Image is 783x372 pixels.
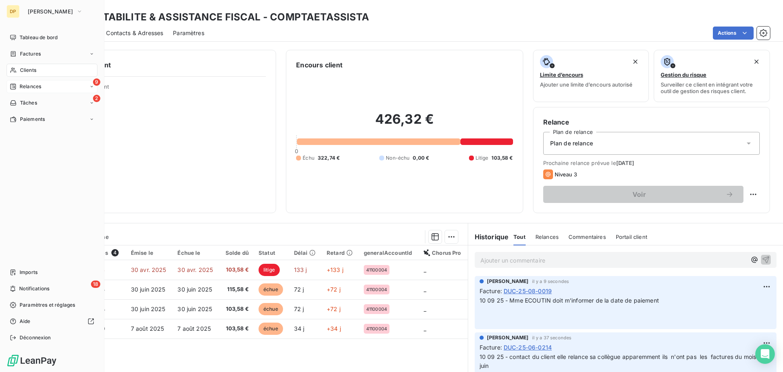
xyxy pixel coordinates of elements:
[424,286,426,293] span: _
[259,264,280,276] span: litige
[224,285,249,294] span: 115,58 €
[366,326,387,331] span: 41100004
[654,50,770,102] button: Gestion du risqueSurveiller ce client en intégrant votre outil de gestion des risques client.
[20,67,36,74] span: Clients
[532,279,569,284] span: il y a 9 secondes
[131,305,166,312] span: 30 juin 2025
[487,278,529,285] span: [PERSON_NAME]
[504,343,552,352] span: DUC-25-06-0214
[413,154,429,162] span: 0,00 €
[296,111,513,136] h2: 426,32 €
[550,139,593,147] span: Plan de relance
[424,305,426,312] span: _
[296,60,343,70] h6: Encours client
[543,160,760,166] span: Prochaine relance prévue le
[224,249,249,256] div: Solde dû
[20,99,37,107] span: Tâches
[327,305,341,312] span: +72 j
[661,71,706,78] span: Gestion du risque
[327,249,354,256] div: Retard
[7,5,20,18] div: DP
[532,335,572,340] span: il y a 37 secondes
[535,234,559,240] span: Relances
[366,287,387,292] span: 41100004
[616,234,647,240] span: Portail client
[259,323,283,335] span: échue
[20,83,41,90] span: Relances
[259,283,283,296] span: échue
[713,27,754,40] button: Actions
[616,160,635,166] span: [DATE]
[66,83,266,95] span: Propriétés Client
[224,266,249,274] span: 103,58 €
[755,344,775,364] div: Open Intercom Messenger
[661,81,763,94] span: Surveiller ce client en intégrant votre outil de gestion des risques client.
[131,286,166,293] span: 30 juin 2025
[555,171,577,178] span: Niveau 3
[543,186,743,203] button: Voir
[7,354,57,367] img: Logo LeanPay
[294,325,305,332] span: 34 j
[294,286,304,293] span: 72 j
[303,154,314,162] span: Échu
[386,154,409,162] span: Non-échu
[177,266,213,273] span: 30 avr. 2025
[468,232,509,242] h6: Historique
[327,266,343,273] span: +133 j
[20,116,45,123] span: Paiements
[424,325,426,332] span: _
[20,50,41,58] span: Factures
[49,60,266,70] h6: Informations client
[424,249,463,256] div: Chorus Pro
[93,95,100,102] span: 2
[480,343,502,352] span: Facture :
[20,34,58,41] span: Tableau de bord
[19,285,49,292] span: Notifications
[553,191,725,198] span: Voir
[543,117,760,127] h6: Relance
[504,287,552,295] span: DUC-25-08-0019
[111,249,119,256] span: 4
[72,10,369,25] h3: COMPTABILITE & ASSISTANCE FISCAL - COMPTAETASSISTA
[259,303,283,315] span: échue
[540,81,633,88] span: Ajouter une limite d’encours autorisé
[491,154,513,162] span: 103,58 €
[7,315,97,328] a: Aide
[173,29,204,37] span: Paramètres
[177,305,212,312] span: 30 juin 2025
[480,353,767,370] span: 10 09 25 - contact du client elle relance sa collègue apparemment ils n'ont pas les factures du m...
[224,305,249,313] span: 103,58 €
[20,301,75,309] span: Paramètres et réglages
[131,249,168,256] div: Émise le
[93,78,100,86] span: 9
[20,334,51,341] span: Déconnexion
[91,281,100,288] span: 18
[177,325,211,332] span: 7 août 2025
[533,50,649,102] button: Limite d’encoursAjouter une limite d’encours autorisé
[294,249,317,256] div: Délai
[480,287,502,295] span: Facture :
[20,318,31,325] span: Aide
[366,267,387,272] span: 41100004
[106,29,163,37] span: Contacts & Adresses
[259,249,284,256] div: Statut
[295,148,298,154] span: 0
[28,8,73,15] span: [PERSON_NAME]
[487,334,529,341] span: [PERSON_NAME]
[20,269,38,276] span: Imports
[224,325,249,333] span: 103,58 €
[366,307,387,312] span: 41100004
[424,266,426,273] span: _
[327,325,341,332] span: +34 j
[568,234,606,240] span: Commentaires
[294,266,307,273] span: 133 j
[327,286,341,293] span: +72 j
[513,234,526,240] span: Tout
[294,305,304,312] span: 72 j
[364,249,414,256] div: generalAccountId
[177,249,215,256] div: Échue le
[131,325,164,332] span: 7 août 2025
[480,297,659,304] span: 10 09 25 - Mme ECOUTIN doit m'informer de la date de paiement
[318,154,340,162] span: 322,74 €
[476,154,489,162] span: Litige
